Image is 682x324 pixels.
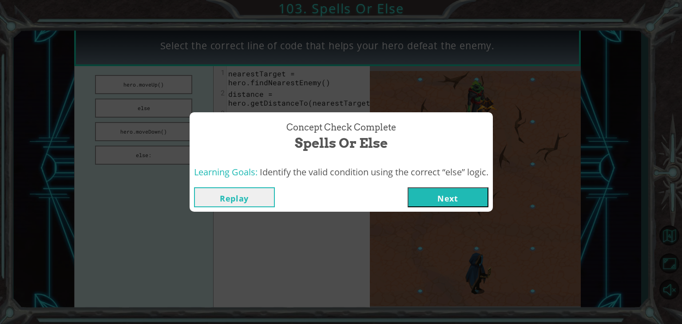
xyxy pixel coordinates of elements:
span: Spells Or Else [295,134,388,153]
span: Concept Check Complete [286,121,396,134]
span: Identify the valid condition using the correct “else” logic. [260,166,488,178]
button: Replay [194,187,275,207]
button: Next [408,187,488,207]
span: Learning Goals: [194,166,258,178]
